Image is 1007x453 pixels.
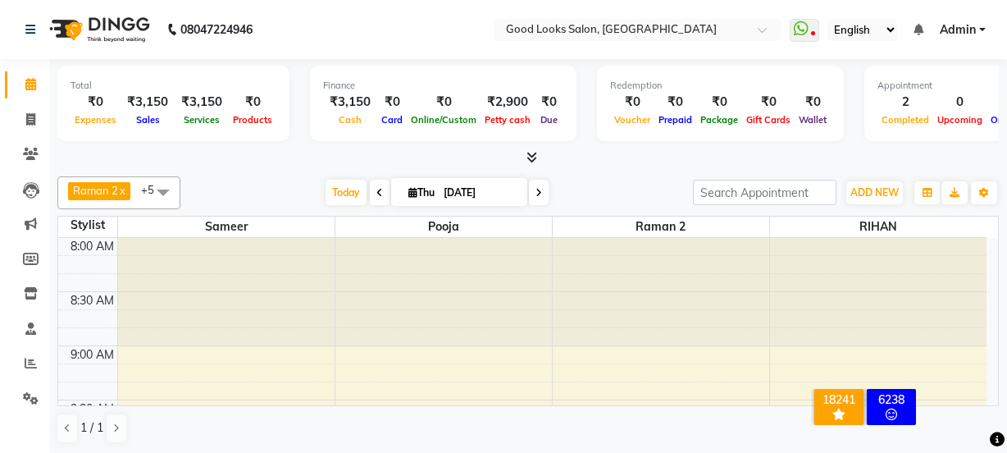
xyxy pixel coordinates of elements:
[481,93,535,112] div: ₹2,900
[696,114,742,126] span: Package
[742,114,795,126] span: Gift Cards
[58,217,117,234] div: Stylist
[846,181,903,204] button: ADD NEW
[742,93,795,112] div: ₹0
[180,114,224,126] span: Services
[335,217,552,237] span: Pooja
[141,183,166,196] span: +5
[481,114,535,126] span: Petty cash
[770,217,987,237] span: RIHAN
[71,79,276,93] div: Total
[175,93,229,112] div: ₹3,150
[335,114,366,126] span: Cash
[940,21,976,39] span: Admin
[323,79,563,93] div: Finance
[377,114,407,126] span: Card
[118,184,125,197] a: x
[67,292,117,309] div: 8:30 AM
[877,93,933,112] div: 2
[610,93,654,112] div: ₹0
[850,186,899,199] span: ADD NEW
[933,93,986,112] div: 0
[229,93,276,112] div: ₹0
[795,114,831,126] span: Wallet
[42,7,154,53] img: logo
[795,93,831,112] div: ₹0
[610,79,831,93] div: Redemption
[535,93,563,112] div: ₹0
[439,181,521,205] input: 2025-09-04
[696,93,742,112] div: ₹0
[933,114,986,126] span: Upcoming
[71,93,121,112] div: ₹0
[693,180,836,205] input: Search Appointment
[323,93,377,112] div: ₹3,150
[536,114,562,126] span: Due
[73,184,118,197] span: Raman 2
[610,114,654,126] span: Voucher
[818,392,860,407] div: 18241
[407,93,481,112] div: ₹0
[404,186,439,199] span: Thu
[67,346,117,364] div: 9:00 AM
[229,114,276,126] span: Products
[654,93,696,112] div: ₹0
[326,180,367,205] span: Today
[877,114,933,126] span: Completed
[553,217,769,237] span: Raman 2
[67,400,117,418] div: 9:30 AM
[132,114,164,126] span: Sales
[180,7,253,53] b: 08047224946
[71,114,121,126] span: Expenses
[870,392,913,407] div: 6238
[118,217,335,237] span: Sameer
[407,114,481,126] span: Online/Custom
[80,419,103,437] span: 1 / 1
[377,93,407,112] div: ₹0
[67,238,117,255] div: 8:00 AM
[654,114,696,126] span: Prepaid
[121,93,175,112] div: ₹3,150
